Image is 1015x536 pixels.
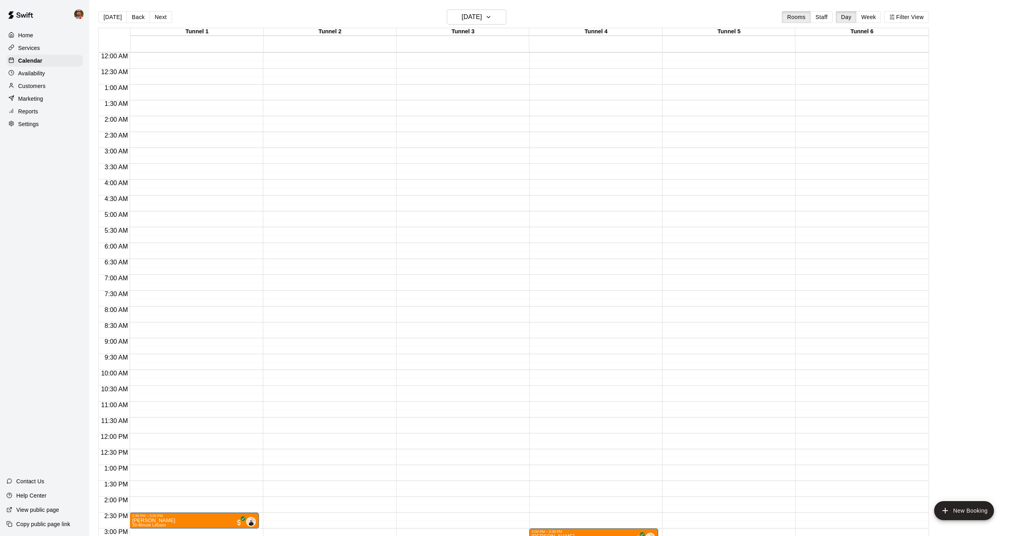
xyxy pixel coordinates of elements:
div: Tunnel 2 [264,28,396,36]
div: Bryan Farrington [73,6,89,22]
button: Back [126,11,150,23]
span: All customers have paid [235,519,243,526]
span: 9:30 AM [103,354,130,361]
span: 11:00 AM [99,402,130,408]
span: 30-Minute Lesson [132,523,166,527]
button: Day [836,11,856,23]
p: Help Center [16,492,46,500]
span: Dom Denicola [249,517,256,526]
p: Marketing [18,95,43,103]
span: 5:30 AM [103,227,130,234]
span: 8:30 AM [103,322,130,329]
span: 10:30 AM [99,386,130,392]
button: Next [149,11,172,23]
a: Customers [6,80,83,92]
a: Settings [6,118,83,130]
span: 3:00 PM [102,528,130,535]
p: Copy public page link [16,520,70,528]
span: 6:30 AM [103,259,130,266]
a: Availability [6,67,83,79]
p: View public page [16,506,59,514]
span: 9:00 AM [103,338,130,345]
a: Calendar [6,55,83,67]
div: Tunnel 5 [663,28,795,36]
span: 7:00 AM [103,275,130,281]
button: [DATE] [447,10,506,25]
div: 3:00 PM – 3:30 PM [532,530,656,534]
span: 1:30 PM [102,481,130,488]
span: 2:30 PM [102,513,130,519]
p: Calendar [18,57,42,65]
div: Tunnel 1 [130,28,263,36]
p: Services [18,44,40,52]
span: 12:30 AM [99,69,130,75]
span: 3:00 AM [103,148,130,155]
img: Bryan Farrington [74,10,84,19]
p: Customers [18,82,46,90]
span: 2:30 AM [103,132,130,139]
span: 11:30 AM [99,417,130,424]
span: 8:00 AM [103,306,130,313]
span: 4:30 AM [103,195,130,202]
img: Dom Denicola [247,518,255,526]
p: Availability [18,69,45,77]
button: Rooms [782,11,810,23]
button: Staff [810,11,833,23]
div: 2:30 PM – 3:00 PM [132,514,257,518]
span: 1:00 AM [103,84,130,91]
p: Contact Us [16,477,44,485]
span: 12:00 PM [99,433,130,440]
p: Home [18,31,33,39]
div: Tunnel 6 [795,28,928,36]
h6: [DATE] [462,11,482,23]
span: 1:30 AM [103,100,130,107]
span: 4:00 AM [103,180,130,186]
p: Settings [18,120,39,128]
span: 7:30 AM [103,291,130,297]
span: 1:00 PM [102,465,130,472]
p: Reports [18,107,38,115]
span: 10:00 AM [99,370,130,377]
a: Marketing [6,93,83,105]
span: 12:00 AM [99,53,130,59]
button: add [934,501,994,520]
div: Tunnel 4 [529,28,662,36]
div: Tunnel 3 [396,28,529,36]
button: [DATE] [98,11,127,23]
a: Reports [6,105,83,117]
span: 2:00 PM [102,497,130,503]
span: 12:30 PM [99,449,130,456]
span: 2:00 AM [103,116,130,123]
a: Home [6,29,83,41]
span: 6:00 AM [103,243,130,250]
a: Services [6,42,83,54]
div: 2:30 PM – 3:00 PM: Oliver Roberge [130,513,259,528]
button: Filter View [884,11,929,23]
span: 5:00 AM [103,211,130,218]
span: 3:30 AM [103,164,130,170]
button: Week [856,11,881,23]
div: Dom Denicola [246,517,256,526]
